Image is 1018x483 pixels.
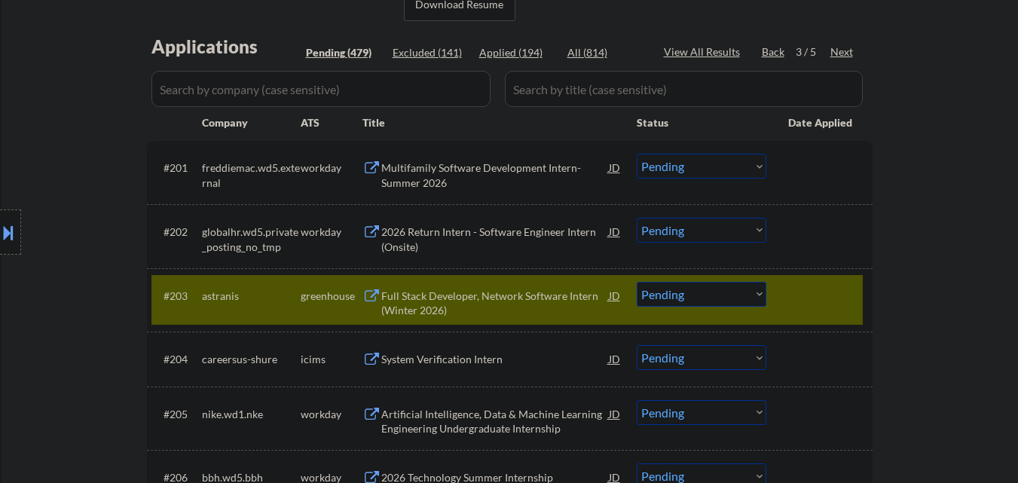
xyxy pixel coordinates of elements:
div: workday [301,407,362,422]
div: Applied (194) [479,45,555,60]
div: 2026 Return Intern - Software Engineer Intern (Onsite) [381,225,609,254]
div: Status [637,109,766,136]
div: JD [607,400,622,427]
div: Excluded (141) [393,45,468,60]
div: Multifamily Software Development Intern- Summer 2026 [381,160,609,190]
div: JD [607,218,622,245]
div: greenhouse [301,289,362,304]
div: JD [607,282,622,309]
div: Back [762,44,786,60]
input: Search by company (case sensitive) [151,71,491,107]
div: Applications [151,38,301,56]
div: Date Applied [788,115,854,130]
div: Artificial Intelligence, Data & Machine Learning Engineering Undergraduate Internship [381,407,609,436]
div: ATS [301,115,362,130]
div: Title [362,115,622,130]
div: workday [301,225,362,240]
div: Pending (479) [306,45,381,60]
div: icims [301,352,362,367]
div: System Verification Intern [381,352,609,367]
div: workday [301,160,362,176]
div: View All Results [664,44,744,60]
div: 3 / 5 [796,44,830,60]
div: Full Stack Developer, Network Software Intern (Winter 2026) [381,289,609,318]
input: Search by title (case sensitive) [505,71,863,107]
div: All (814) [567,45,643,60]
div: JD [607,345,622,372]
div: #205 [164,407,190,422]
div: Next [830,44,854,60]
div: nike.wd1.nke [202,407,301,422]
div: JD [607,154,622,181]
